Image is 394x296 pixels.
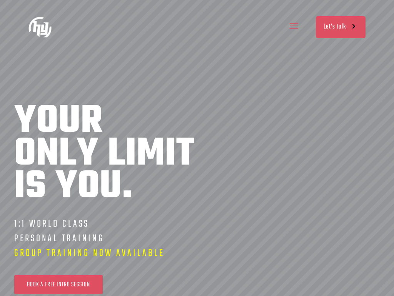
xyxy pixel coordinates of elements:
[287,20,301,34] a: mobile menu
[316,16,366,38] a: Let's talk
[14,217,165,261] rs-layer: 1:1 WORLD CLASS PERSONAL TRAINING
[28,15,52,39] img: Home
[14,275,103,294] a: BOOK A FREE INTRO SESSION
[14,106,194,204] rs-layer: YOUR ONLY LIMIT IS YOU.
[14,246,165,261] span: GROUP TRAINING NOW AVAILABLE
